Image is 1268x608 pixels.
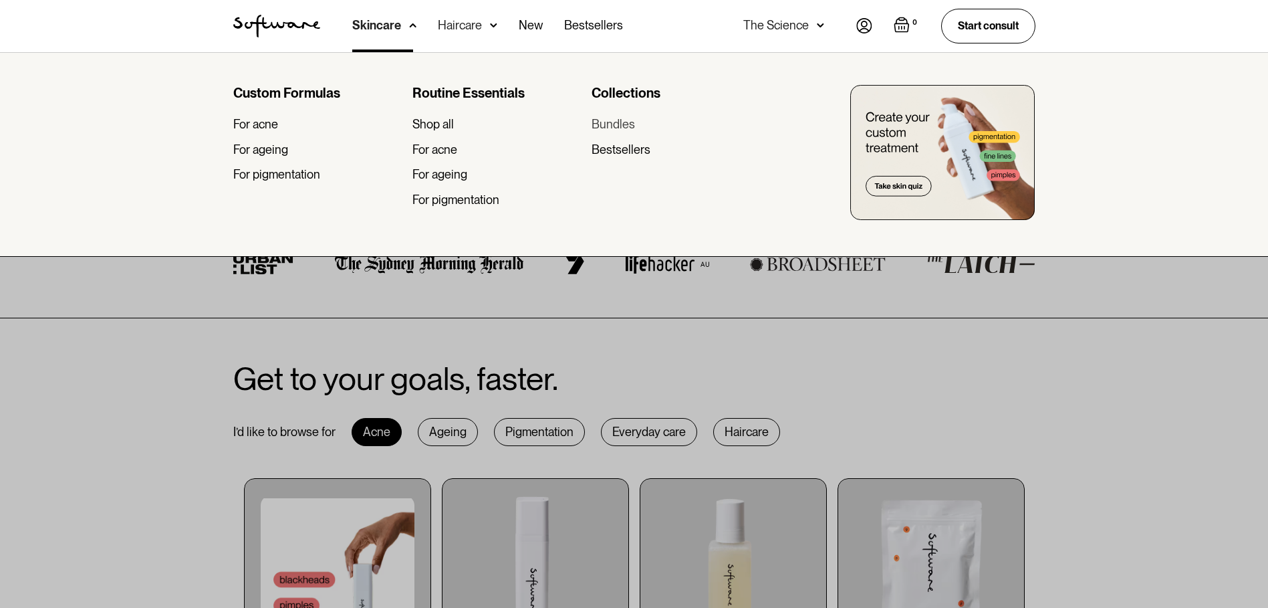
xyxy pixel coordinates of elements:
[743,19,809,32] div: The Science
[412,142,457,157] div: For acne
[233,117,402,132] a: For acne
[412,193,499,207] div: For pigmentation
[233,85,402,101] div: Custom Formulas
[352,19,401,32] div: Skincare
[233,15,320,37] a: home
[412,117,581,132] a: Shop all
[412,85,581,101] div: Routine Essentials
[592,117,635,132] div: Bundles
[941,9,1035,43] a: Start consult
[409,19,416,32] img: arrow down
[592,117,760,132] a: Bundles
[233,117,278,132] div: For acne
[490,19,497,32] img: arrow down
[592,142,650,157] div: Bestsellers
[592,142,760,157] a: Bestsellers
[412,167,467,182] div: For ageing
[894,17,920,35] a: Open empty cart
[438,19,482,32] div: Haircare
[910,17,920,29] div: 0
[850,85,1035,220] img: create you custom treatment bottle
[233,167,402,182] a: For pigmentation
[233,167,320,182] div: For pigmentation
[817,19,824,32] img: arrow down
[412,142,581,157] a: For acne
[233,15,320,37] img: Software Logo
[233,142,288,157] div: For ageing
[412,167,581,182] a: For ageing
[592,85,760,101] div: Collections
[412,193,581,207] a: For pigmentation
[412,117,454,132] div: Shop all
[233,142,402,157] a: For ageing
